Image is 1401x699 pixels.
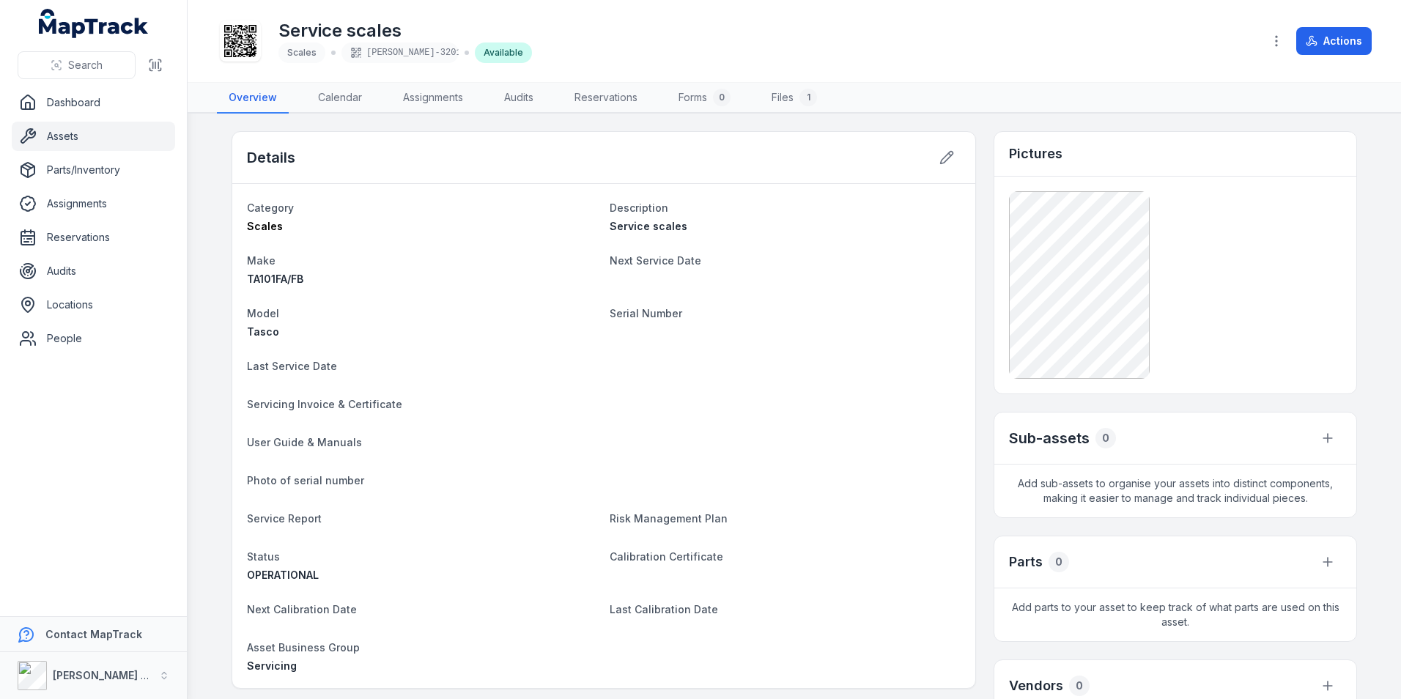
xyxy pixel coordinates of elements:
span: Search [68,58,103,73]
span: Scales [287,47,317,58]
a: Audits [12,256,175,286]
a: MapTrack [39,9,149,38]
span: User Guide & Manuals [247,436,362,448]
a: Overview [217,83,289,114]
h1: Service scales [278,19,532,42]
h2: Details [247,147,295,168]
a: People [12,324,175,353]
button: Search [18,51,136,79]
div: 0 [1095,428,1116,448]
a: Locations [12,290,175,319]
span: Add parts to your asset to keep track of what parts are used on this asset. [994,588,1356,641]
div: 1 [799,89,817,106]
span: Category [247,201,294,214]
span: Next Calibration Date [247,603,357,615]
div: 0 [713,89,731,106]
h3: Parts [1009,552,1043,572]
a: Reservations [12,223,175,252]
span: OPERATIONAL [247,569,319,581]
span: Make [247,254,276,267]
a: Parts/Inventory [12,155,175,185]
span: Add sub-assets to organise your assets into distinct components, making it easier to manage and t... [994,465,1356,517]
div: Available [475,42,532,63]
a: Audits [492,83,545,114]
span: Photo of serial number [247,474,364,487]
span: Servicing Invoice & Certificate [247,398,402,410]
span: Scales [247,220,283,232]
span: TA101FA/FB [247,273,303,285]
a: Files1 [760,83,829,114]
span: Service scales [610,220,687,232]
a: Assignments [391,83,475,114]
a: Assets [12,122,175,151]
span: Status [247,550,280,563]
span: Model [247,307,279,319]
span: Calibration Certificate [610,550,723,563]
strong: Contact MapTrack [45,628,142,640]
a: Forms0 [667,83,742,114]
div: 0 [1069,676,1090,696]
span: Description [610,201,668,214]
div: [PERSON_NAME]-3201 [341,42,459,63]
strong: [PERSON_NAME] Air [53,669,155,681]
span: Last Service Date [247,360,337,372]
h2: Sub-assets [1009,428,1090,448]
span: Next Service Date [610,254,701,267]
a: Reservations [563,83,649,114]
div: 0 [1049,552,1069,572]
a: Assignments [12,189,175,218]
h3: Pictures [1009,144,1062,164]
button: Actions [1296,27,1372,55]
span: Risk Management Plan [610,512,728,525]
span: Asset Business Group [247,641,360,654]
h3: Vendors [1009,676,1063,696]
span: Serial Number [610,307,682,319]
span: Tasco [247,325,279,338]
span: Last Calibration Date [610,603,718,615]
a: Dashboard [12,88,175,117]
span: Service Report [247,512,322,525]
a: Calendar [306,83,374,114]
span: Servicing [247,659,297,672]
